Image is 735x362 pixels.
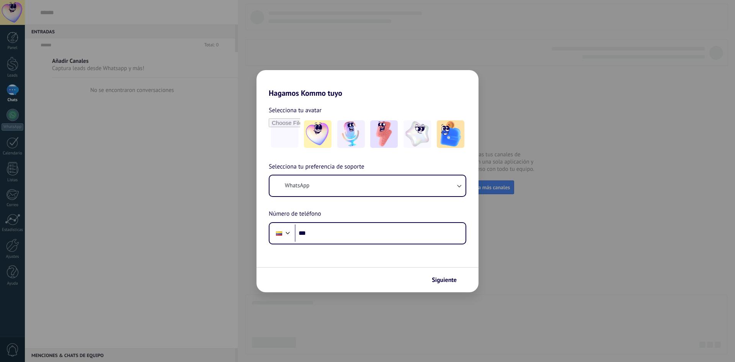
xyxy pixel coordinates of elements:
img: -1.jpeg [304,120,332,148]
span: Selecciona tu avatar [269,105,322,115]
h2: Hagamos Kommo tuyo [256,70,479,98]
span: WhatsApp [285,182,309,190]
button: WhatsApp [269,175,465,196]
span: Número de teléfono [269,209,321,219]
span: Siguiente [432,277,457,283]
div: Colombia: + 57 [272,225,286,241]
img: -4.jpeg [403,120,431,148]
img: -3.jpeg [370,120,398,148]
img: -2.jpeg [337,120,365,148]
button: Siguiente [428,274,467,287]
img: -5.jpeg [437,120,464,148]
span: Selecciona tu preferencia de soporte [269,162,364,172]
